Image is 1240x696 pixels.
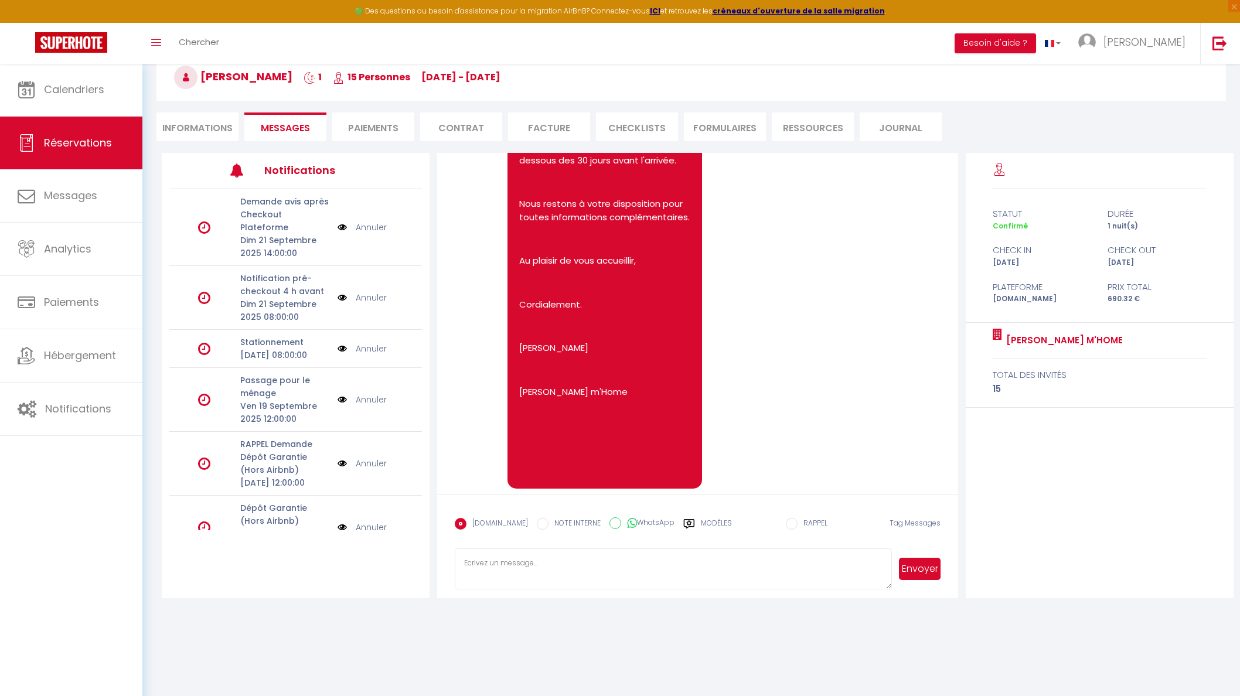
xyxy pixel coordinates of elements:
[701,518,732,538] label: Modèles
[466,518,528,531] label: [DOMAIN_NAME]
[261,121,310,135] span: Messages
[240,527,330,553] p: Lun 15 Septembre 2025 12:00:00
[240,272,330,298] p: Notification pré-checkout 4 h avant
[860,112,942,141] li: Journal
[1078,33,1096,51] img: ...
[338,393,347,406] img: NO IMAGE
[338,291,347,304] img: NO IMAGE
[356,457,387,470] a: Annuler
[240,349,330,361] p: [DATE] 08:00:00
[44,348,116,363] span: Hébergement
[44,295,99,309] span: Paiements
[798,518,827,531] label: RAPPEL
[713,6,885,16] a: créneaux d'ouverture de la salle migration
[1103,35,1186,49] span: [PERSON_NAME]
[899,558,940,580] button: Envoyer
[519,385,690,399] p: [PERSON_NAME] m'Home
[174,69,292,84] span: [PERSON_NAME]
[338,221,347,234] img: NO IMAGE
[1099,257,1214,268] div: [DATE]
[420,112,502,141] li: Contrat
[156,112,239,141] li: Informations
[240,501,330,527] p: Dépôt Garantie (Hors Airbnb)
[984,207,1099,221] div: statut
[1099,243,1214,257] div: check out
[44,82,104,97] span: Calendriers
[240,374,330,400] p: Passage pour le ménage
[240,400,330,425] p: Ven 19 Septembre 2025 12:00:00
[519,342,690,355] p: [PERSON_NAME]
[240,298,330,323] p: Dim 21 Septembre 2025 08:00:00
[170,23,228,64] a: Chercher
[1069,23,1200,64] a: ... [PERSON_NAME]
[356,521,387,534] a: Annuler
[984,243,1099,257] div: check in
[519,298,690,312] p: Cordialement.
[44,241,91,256] span: Analytics
[240,476,330,489] p: [DATE] 12:00:00
[240,336,330,349] p: Stationnement
[508,112,590,141] li: Facture
[549,518,601,531] label: NOTE INTERNE
[890,518,941,528] span: Tag Messages
[621,517,674,530] label: WhatsApp
[356,342,387,355] a: Annuler
[1099,221,1214,232] div: 1 nuit(s)
[338,342,347,355] img: NO IMAGE
[304,70,322,84] span: 1
[332,112,414,141] li: Paiements
[179,36,219,48] span: Chercher
[356,291,387,304] a: Annuler
[984,280,1099,294] div: Plateforme
[264,157,370,183] h3: Notifications
[44,188,97,203] span: Messages
[984,257,1099,268] div: [DATE]
[984,294,1099,305] div: [DOMAIN_NAME]
[240,195,330,234] p: Demande avis après Checkout Plateforme
[1002,333,1123,347] a: [PERSON_NAME] m'Home
[333,70,410,84] span: 15 Personnes
[993,368,1207,382] div: total des invités
[240,234,330,260] p: Dim 21 Septembre 2025 14:00:00
[338,521,347,534] img: NO IMAGE
[955,33,1036,53] button: Besoin d'aide ?
[44,135,112,150] span: Réservations
[356,393,387,406] a: Annuler
[519,197,690,224] p: Nous restons à votre disposition pour toutes informations complémentaires.
[684,112,766,141] li: FORMULAIRES
[1099,280,1214,294] div: Prix total
[1099,294,1214,305] div: 690.32 €
[993,382,1207,396] div: 15
[9,5,45,40] button: Ouvrir le widget de chat LiveChat
[338,457,347,470] img: NO IMAGE
[650,6,660,16] a: ICI
[240,438,330,476] p: RAPPEL Demande Dépôt Garantie (Hors Airbnb)
[519,254,690,268] p: Au plaisir de vous accueillir,
[1099,207,1214,221] div: durée
[993,221,1028,231] span: Confirmé
[45,401,111,416] span: Notifications
[772,112,854,141] li: Ressources
[596,112,678,141] li: CHECKLISTS
[356,221,387,234] a: Annuler
[421,70,500,84] span: [DATE] - [DATE]
[35,32,107,53] img: Super Booking
[1212,36,1227,50] img: logout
